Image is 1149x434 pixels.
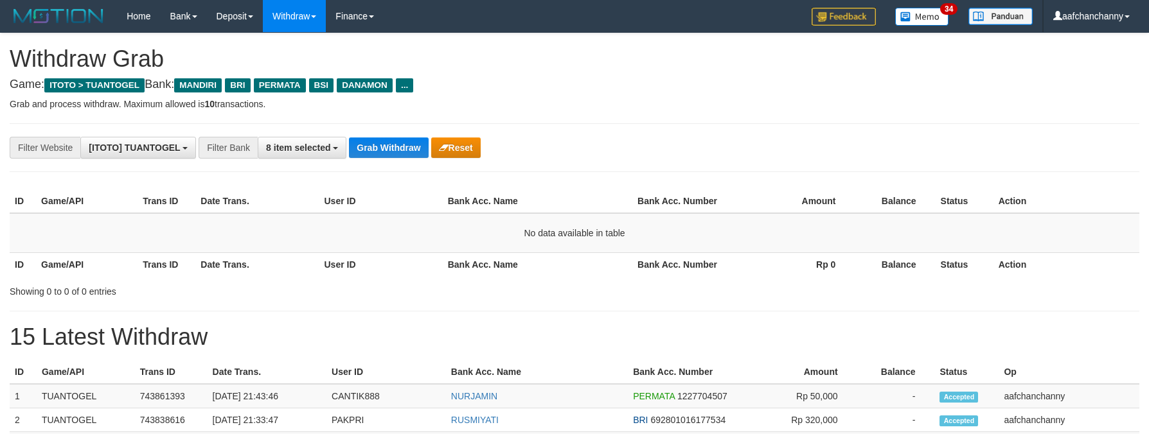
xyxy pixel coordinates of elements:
[138,252,195,276] th: Trans ID
[10,408,37,432] td: 2
[740,408,857,432] td: Rp 320,000
[812,8,876,26] img: Feedback.jpg
[319,252,443,276] th: User ID
[628,360,740,384] th: Bank Acc. Number
[10,213,1139,253] td: No data available in table
[10,189,36,213] th: ID
[10,360,37,384] th: ID
[204,99,215,109] strong: 10
[337,78,393,92] span: DANAMON
[37,384,135,408] td: TUANTOGEL
[10,384,37,408] td: 1
[940,3,958,15] span: 34
[632,252,734,276] th: Bank Acc. Number
[446,360,628,384] th: Bank Acc. Name
[940,415,978,426] span: Accepted
[633,391,675,401] span: PERMATA
[734,252,855,276] th: Rp 0
[451,391,497,401] a: NURJAMIN
[632,189,734,213] th: Bank Acc. Number
[10,252,36,276] th: ID
[10,98,1139,110] p: Grab and process withdraw. Maximum allowed is transactions.
[740,384,857,408] td: Rp 50,000
[10,280,469,298] div: Showing 0 to 0 of 0 entries
[80,137,196,159] button: [ITOTO] TUANTOGEL
[999,360,1139,384] th: Op
[135,360,208,384] th: Trans ID
[451,415,499,425] a: RUSMIYATI
[174,78,222,92] span: MANDIRI
[254,78,306,92] span: PERMATA
[677,391,727,401] span: Copy 1227704507 to clipboard
[855,252,935,276] th: Balance
[208,408,327,432] td: [DATE] 21:33:47
[349,137,428,158] button: Grab Withdraw
[266,143,330,153] span: 8 item selected
[195,252,319,276] th: Date Trans.
[208,360,327,384] th: Date Trans.
[968,8,1033,25] img: panduan.png
[431,137,481,158] button: Reset
[934,360,999,384] th: Status
[37,408,135,432] td: TUANTOGEL
[225,78,250,92] span: BRI
[195,189,319,213] th: Date Trans.
[10,137,80,159] div: Filter Website
[10,324,1139,350] h1: 15 Latest Withdraw
[857,360,935,384] th: Balance
[199,137,258,159] div: Filter Bank
[319,189,443,213] th: User ID
[999,384,1139,408] td: aafchanchanny
[326,384,446,408] td: CANTIK888
[993,252,1139,276] th: Action
[855,189,935,213] th: Balance
[44,78,145,92] span: ITOTO > TUANTOGEL
[740,360,857,384] th: Amount
[936,189,993,213] th: Status
[999,408,1139,432] td: aafchanchanny
[443,252,632,276] th: Bank Acc. Name
[326,408,446,432] td: PAKPRI
[857,408,935,432] td: -
[258,137,346,159] button: 8 item selected
[309,78,334,92] span: BSI
[36,189,138,213] th: Game/API
[936,252,993,276] th: Status
[10,78,1139,91] h4: Game: Bank:
[208,384,327,408] td: [DATE] 21:43:46
[138,189,195,213] th: Trans ID
[940,392,978,403] span: Accepted
[326,360,446,384] th: User ID
[10,6,107,26] img: MOTION_logo.png
[89,143,180,153] span: [ITOTO] TUANTOGEL
[633,415,648,425] span: BRI
[37,360,135,384] th: Game/API
[396,78,413,92] span: ...
[895,8,949,26] img: Button%20Memo.svg
[443,189,632,213] th: Bank Acc. Name
[135,384,208,408] td: 743861393
[734,189,855,213] th: Amount
[993,189,1139,213] th: Action
[650,415,726,425] span: Copy 692801016177534 to clipboard
[10,46,1139,72] h1: Withdraw Grab
[135,408,208,432] td: 743838616
[857,384,935,408] td: -
[36,252,138,276] th: Game/API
